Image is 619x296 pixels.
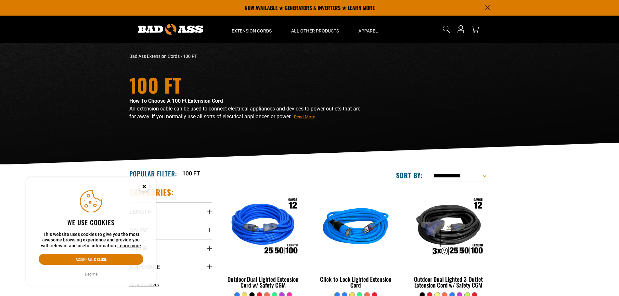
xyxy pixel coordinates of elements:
summary: Color [129,239,212,257]
h2: Popular Filter: [129,169,177,178]
h1: 100 FT [129,75,367,95]
a: Bad Ass Extension Cords [129,54,180,59]
span: Extension Cords [232,28,272,34]
span: Read More [294,114,315,119]
a: Outdoor Dual Lighted 3-Outlet Extension Cord w/ Safety CGM Outdoor Dual Lighted 3-Outlet Extensio... [407,187,490,292]
aside: Cookie Consent [26,177,156,286]
a: Outdoor Dual Lighted Extension Cord w/ Safety CGM Outdoor Dual Lighted Extension Cord w/ Safety CGM [222,187,305,292]
button: Decline [83,271,99,277]
p: This website uses cookies to give you the most awesome browsing experience and provide you with r... [39,232,143,249]
a: blue Click-to-Lock Lighted Extension Cord [314,187,397,292]
p: An extension cable can be used to connect electrical appliances and devices to power outlets that... [129,105,367,121]
strong: How To Choose A 100 Ft Extension Cord [129,98,223,104]
summary: Search [441,24,452,34]
summary: Apparel [349,16,388,43]
img: Outdoor Dual Lighted 3-Outlet Extension Cord w/ Safety CGM [407,190,489,265]
span: All Other Products [291,28,339,34]
summary: Extension Cords [222,16,281,43]
span: 100 FT [183,54,197,59]
img: Outdoor Dual Lighted Extension Cord w/ Safety CGM [222,190,304,265]
h2: We use cookies [39,218,143,226]
label: Sort by: [396,171,423,179]
div: Click-to-Lock Lighted Extension Cord [314,276,397,288]
span: Clear All Filters [129,282,159,287]
a: Learn more [117,243,141,248]
img: Bad Ass Extension Cords [138,24,203,35]
div: Outdoor Dual Lighted 3-Outlet Extension Cord w/ Safety CGM [407,276,490,288]
summary: All Other Products [281,16,349,43]
nav: breadcrumbs [129,53,367,60]
a: 100 FT [182,169,200,178]
img: blue [315,190,397,265]
summary: Amperage [129,258,212,276]
span: › [181,54,182,59]
div: Outdoor Dual Lighted Extension Cord w/ Safety CGM [222,276,305,288]
summary: Length [129,202,212,221]
button: Accept all & close [39,254,143,265]
span: Apparel [358,28,378,34]
summary: Gauge [129,221,212,239]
